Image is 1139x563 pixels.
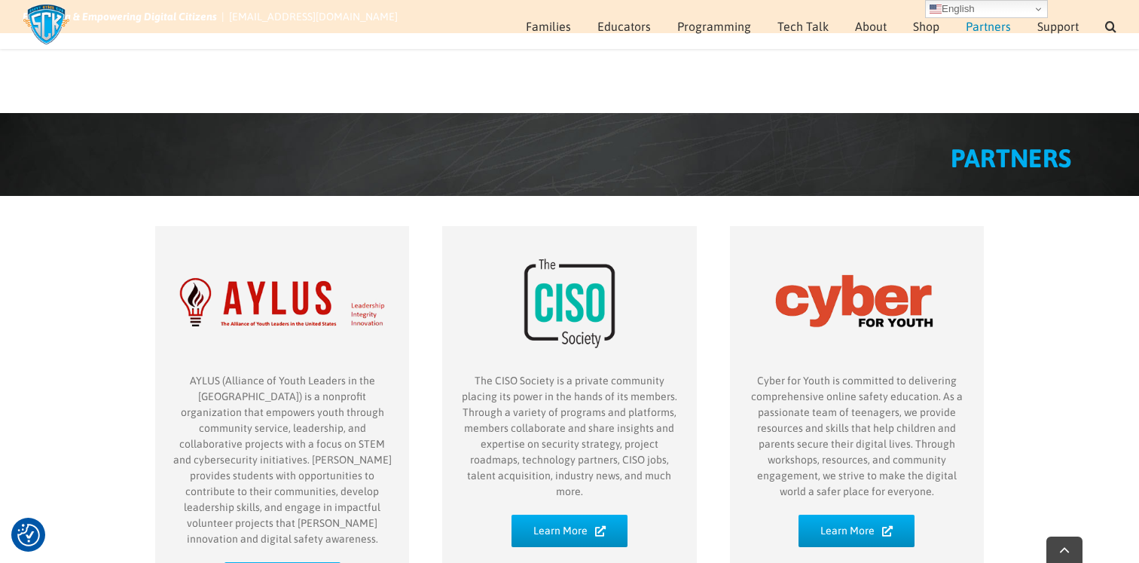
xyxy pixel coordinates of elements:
[457,373,681,500] p: The CISO Society is a private community placing its power in the hands of its members. Through a ...
[170,373,394,547] p: AYLUS (Alliance of Youth Leaders in the [GEOGRAPHIC_DATA]) is a nonprofit organization that empow...
[457,234,681,374] img: The CISO Society
[17,524,40,546] button: Consent Preferences
[170,234,394,374] img: AYLUS
[533,525,588,537] span: Learn More
[966,20,1011,32] span: Partners
[777,20,829,32] span: Tech Talk
[745,233,969,245] a: partner-Cyber-for-Youth
[951,143,1071,173] span: PARTNERS
[745,234,969,374] img: Cyber for Youth
[799,515,915,547] a: Learn More
[511,515,628,547] a: Learn More
[677,20,751,32] span: Programming
[820,525,875,537] span: Learn More
[526,20,571,32] span: Families
[1037,20,1079,32] span: Support
[457,233,681,245] a: partner-CISO-Society
[170,233,394,245] a: partner-Aylus
[913,20,939,32] span: Shop
[930,3,942,15] img: en
[23,4,70,45] img: Savvy Cyber Kids Logo
[597,20,651,32] span: Educators
[745,373,969,500] p: Cyber for Youth is committed to delivering comprehensive online safety education. As a passionate...
[855,20,887,32] span: About
[17,524,40,546] img: Revisit consent button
